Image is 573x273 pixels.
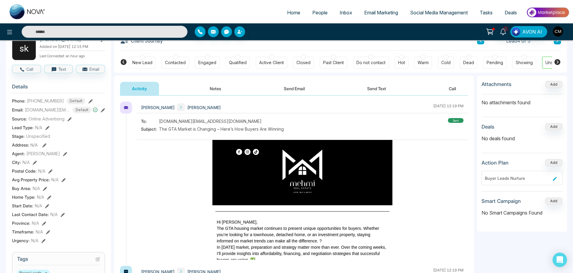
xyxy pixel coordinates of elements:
[418,60,429,66] div: Warm
[12,185,31,191] span: Buy Area :
[364,10,398,16] span: Email Marketing
[187,104,221,111] span: [PERSON_NAME]
[553,253,567,267] div: Open Intercom Messenger
[296,60,310,66] div: Closed
[132,60,152,66] div: New Lead
[481,160,508,166] h3: Action Plan
[26,150,60,157] span: [PERSON_NAME]
[198,60,216,66] div: Engaged
[496,26,510,37] a: 6
[487,60,503,66] div: Pending
[441,60,451,66] div: Cold
[12,211,49,218] span: Last Contact Date :
[448,118,463,123] div: sent
[50,211,58,218] span: N/A
[481,94,562,106] p: No attachments found
[26,133,50,139] span: Unspecified
[481,209,562,216] p: No Smart Campaigns Found
[25,107,70,113] span: [DOMAIN_NAME][EMAIL_ADDRESS][DOMAIN_NAME]
[480,10,493,16] span: Tasks
[481,135,562,142] p: No deals found
[28,116,64,122] span: Online Advertising
[141,104,175,111] span: [PERSON_NAME]
[12,36,36,60] div: s k
[404,7,474,18] a: Social Media Management
[27,98,64,104] span: [PHONE_NUMBER]
[512,28,520,36] img: Lead Flow
[340,10,352,16] span: Inbox
[32,220,39,226] span: N/A
[272,82,317,95] button: Send Email
[505,10,517,16] span: Deals
[12,229,34,235] span: Timeframe :
[516,60,533,66] div: Showing
[553,26,563,37] img: User Avatar
[522,28,542,35] span: AVON AI
[481,124,494,130] h3: Deals
[12,98,25,104] span: Phone:
[67,98,85,104] span: Default
[12,177,50,183] span: Avg Property Price :
[481,81,511,87] h3: Attachments
[120,36,163,45] h3: Client Journey
[545,197,562,205] button: Add
[259,60,284,66] div: Active Client
[229,60,247,66] div: Qualified
[481,198,521,204] h3: Smart Campaign
[355,82,398,95] button: Send Text
[503,26,508,31] span: 6
[526,6,569,19] img: Market-place.gif
[499,7,523,18] a: Deals
[545,60,569,66] div: Unspecified
[287,10,300,16] span: Home
[33,185,40,191] span: N/A
[433,103,463,111] div: [DATE] 12:19 PM
[12,220,30,226] span: Province :
[12,133,25,139] span: Stage:
[73,107,91,113] span: Default
[51,177,58,183] span: N/A
[159,118,262,124] span: [DOMAIN_NAME][EMAIL_ADDRESS][DOMAIN_NAME]
[437,82,468,95] button: Call
[545,123,562,130] button: Add
[30,142,38,147] span: N/A
[165,60,186,66] div: Contacted
[323,60,344,66] div: Past Client
[398,60,405,66] div: Hot
[44,65,73,73] button: Text
[463,60,474,66] div: Dead
[159,126,284,132] span: The GTA Market is Changing – Here’s How Buyers Are Winning
[12,194,35,200] span: Home Type :
[474,7,499,18] a: Tasks
[37,194,44,200] span: N/A
[12,116,27,122] span: Source:
[12,124,34,131] span: Lead Type:
[35,203,42,209] span: N/A
[40,52,105,59] p: Last Connected: an hour ago
[485,175,550,181] div: Buyer Leads Nurture
[410,10,468,16] span: Social Media Management
[506,37,531,44] span: Lead 4 of 5
[12,203,33,209] span: Start Date :
[141,118,159,124] span: To:
[10,4,46,19] img: Nova CRM Logo
[545,81,562,88] button: Add
[545,82,562,87] span: Add
[12,142,38,148] span: Address:
[356,60,385,66] div: Do not contact
[545,159,562,166] button: Add
[17,256,100,265] h3: Tags
[120,82,159,95] button: Activity
[312,10,328,16] span: People
[12,237,30,244] span: Urgency :
[38,168,45,174] span: N/A
[40,44,105,49] p: Added on [DATE] 12:15 PM
[510,26,547,37] button: AVON AI
[12,65,41,73] button: Call
[281,7,306,18] a: Home
[12,84,105,93] h3: Details
[12,159,21,165] span: City :
[12,107,23,113] span: Email:
[36,229,43,235] span: N/A
[12,150,25,157] span: Agent:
